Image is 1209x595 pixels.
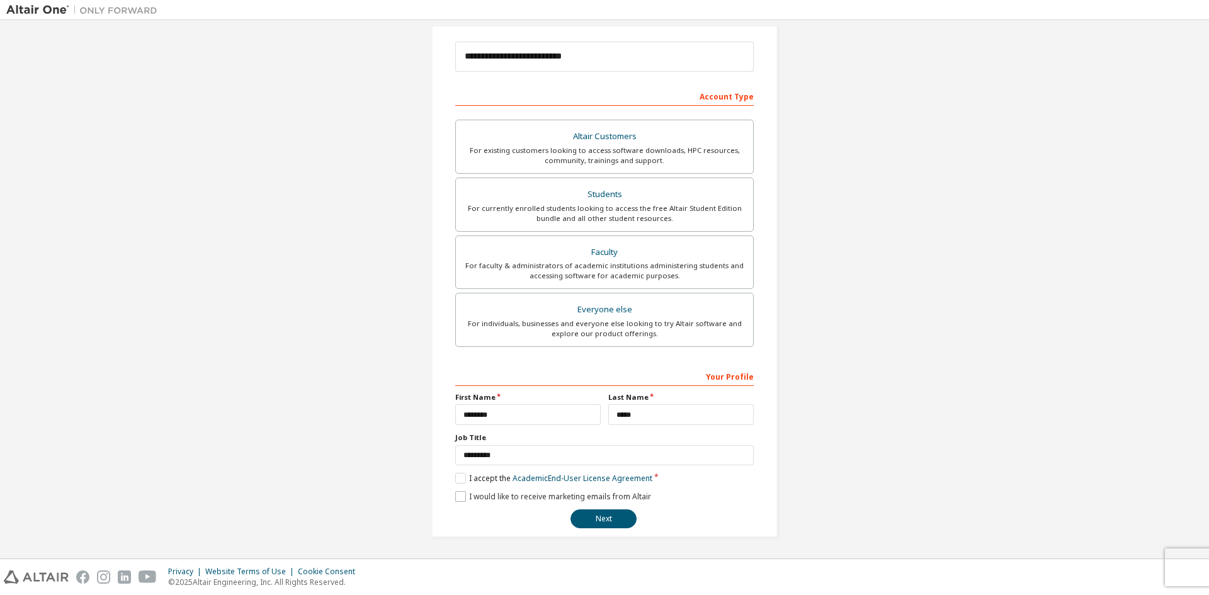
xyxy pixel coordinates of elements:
[76,570,89,584] img: facebook.svg
[118,570,131,584] img: linkedin.svg
[97,570,110,584] img: instagram.svg
[168,567,205,577] div: Privacy
[463,145,746,166] div: For existing customers looking to access software downloads, HPC resources, community, trainings ...
[463,261,746,281] div: For faculty & administrators of academic institutions administering students and accessing softwa...
[463,128,746,145] div: Altair Customers
[463,186,746,203] div: Students
[463,319,746,339] div: For individuals, businesses and everyone else looking to try Altair software and explore our prod...
[6,4,164,16] img: Altair One
[513,473,652,484] a: Academic End-User License Agreement
[205,567,298,577] div: Website Terms of Use
[455,433,754,443] label: Job Title
[298,567,363,577] div: Cookie Consent
[463,203,746,224] div: For currently enrolled students looking to access the free Altair Student Edition bundle and all ...
[4,570,69,584] img: altair_logo.svg
[608,392,754,402] label: Last Name
[455,491,651,502] label: I would like to receive marketing emails from Altair
[168,577,363,587] p: © 2025 Altair Engineering, Inc. All Rights Reserved.
[455,86,754,106] div: Account Type
[463,301,746,319] div: Everyone else
[455,392,601,402] label: First Name
[570,509,637,528] button: Next
[463,244,746,261] div: Faculty
[455,473,652,484] label: I accept the
[139,570,157,584] img: youtube.svg
[455,366,754,386] div: Your Profile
